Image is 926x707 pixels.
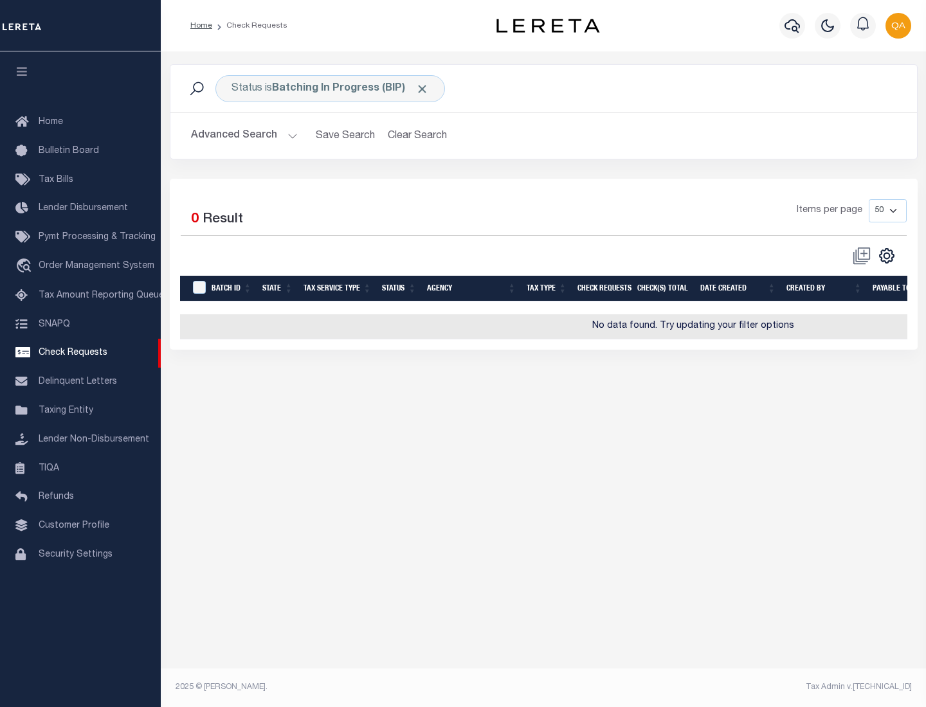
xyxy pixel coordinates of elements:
span: Bulletin Board [39,147,99,156]
th: Tax Type: activate to sort column ascending [522,276,572,302]
th: Check Requests [572,276,632,302]
span: Tax Bills [39,175,73,184]
th: State: activate to sort column ascending [257,276,298,302]
span: Order Management System [39,262,154,271]
span: Home [39,118,63,127]
span: Taxing Entity [39,406,93,415]
b: Batching In Progress (BIP) [272,84,429,94]
span: 0 [191,213,199,226]
span: Lender Disbursement [39,204,128,213]
th: Created By: activate to sort column ascending [781,276,867,302]
span: Click to Remove [415,82,429,96]
button: Clear Search [383,123,453,148]
li: Check Requests [212,20,287,31]
i: travel_explore [15,258,36,275]
span: Tax Amount Reporting Queue [39,291,164,300]
img: logo-dark.svg [496,19,599,33]
span: Customer Profile [39,521,109,530]
span: Refunds [39,492,74,501]
span: Lender Non-Disbursement [39,435,149,444]
label: Result [203,210,243,230]
span: Items per page [797,204,862,218]
th: Agency: activate to sort column ascending [422,276,522,302]
a: Home [190,22,212,30]
span: Delinquent Letters [39,377,117,386]
div: Tax Admin v.[TECHNICAL_ID] [553,681,912,693]
th: Status: activate to sort column ascending [377,276,422,302]
button: Advanced Search [191,123,298,148]
th: Check(s) Total [632,276,695,302]
span: Security Settings [39,550,113,559]
img: svg+xml;base64,PHN2ZyB4bWxucz0iaHR0cDovL3d3dy53My5vcmcvMjAwMC9zdmciIHBvaW50ZXItZXZlbnRzPSJub25lIi... [885,13,911,39]
span: TIQA [39,463,59,472]
th: Batch Id: activate to sort column ascending [206,276,257,302]
button: Save Search [308,123,383,148]
span: Pymt Processing & Tracking [39,233,156,242]
span: SNAPQ [39,319,70,328]
span: Check Requests [39,348,107,357]
div: 2025 © [PERSON_NAME]. [166,681,544,693]
th: Date Created: activate to sort column ascending [695,276,781,302]
div: Status is [215,75,445,102]
th: Tax Service Type: activate to sort column ascending [298,276,377,302]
